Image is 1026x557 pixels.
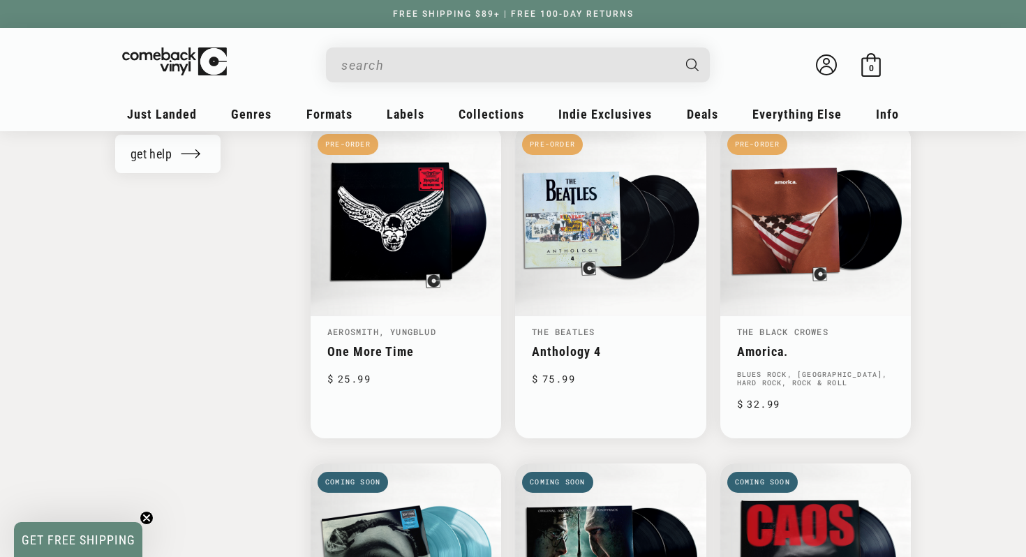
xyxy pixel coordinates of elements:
[231,107,272,121] span: Genres
[737,326,828,337] a: The Black Crowes
[127,107,197,121] span: Just Landed
[326,47,710,82] div: Search
[459,107,524,121] span: Collections
[306,107,352,121] span: Formats
[869,63,874,73] span: 0
[737,344,894,359] a: Amorica.
[140,511,154,525] button: Close teaser
[687,107,718,121] span: Deals
[876,107,899,121] span: Info
[532,326,595,337] a: The Beatles
[341,51,672,80] input: When autocomplete results are available use up and down arrows to review and enter to select
[379,326,436,337] a: , Yungblud
[752,107,842,121] span: Everything Else
[674,47,712,82] button: Search
[327,326,379,337] a: Aerosmith
[22,533,135,547] span: GET FREE SHIPPING
[327,344,484,359] a: One More Time
[115,135,221,173] a: get help
[532,344,689,359] a: Anthology 4
[379,9,648,19] a: FREE SHIPPING $89+ | FREE 100-DAY RETURNS
[14,522,142,557] div: GET FREE SHIPPINGClose teaser
[558,107,652,121] span: Indie Exclusives
[387,107,424,121] span: Labels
